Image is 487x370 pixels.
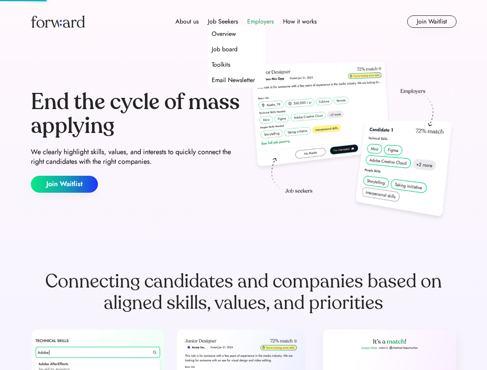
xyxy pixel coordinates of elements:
[31,15,85,28] img: Forward logo
[247,59,457,224] img: hero-image.png
[175,17,199,26] div: About us
[212,76,255,85] div: Email Newsletter
[208,17,238,26] div: Job Seekers
[31,147,241,166] div: We clearly highlight skills, values, and interests to quickly connect the right candidates with t...
[247,17,274,26] div: Employers
[212,45,238,54] div: Job board
[31,176,98,193] button: Join Waitlist
[212,29,236,39] div: Overview
[212,60,230,69] div: Toolkits
[283,17,317,26] div: How it works
[31,90,241,138] div: End the cycle of mass applying
[407,15,457,28] button: Join Waitlist
[31,271,457,314] div: Connecting candidates and companies based on aligned skills, values, and priorities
